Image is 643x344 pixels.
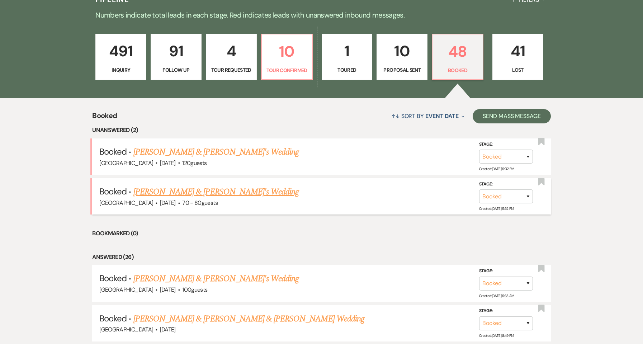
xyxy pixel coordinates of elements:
span: Booked [99,273,127,284]
a: [PERSON_NAME] & [PERSON_NAME]'s Wedding [133,272,299,285]
span: 100 guests [182,286,207,293]
span: [DATE] [160,326,176,333]
p: Inquiry [100,66,142,74]
a: 10Tour Confirmed [261,34,313,80]
span: Booked [99,313,127,324]
p: 41 [497,39,539,63]
p: 91 [155,39,197,63]
span: Booked [99,146,127,157]
a: [PERSON_NAME] & [PERSON_NAME]'s Wedding [133,185,299,198]
a: 10Proposal Sent [377,34,427,80]
p: Numbers indicate total leads in each stage. Red indicates leads with unanswered inbound messages. [63,9,580,21]
span: [DATE] [160,159,176,167]
span: Booked [92,110,117,126]
span: Created: [DATE] 9:02 PM [479,166,514,171]
button: Sort By Event Date [388,107,467,126]
li: Answered (26) [92,253,551,262]
span: [GEOGRAPHIC_DATA] [99,286,153,293]
label: Stage: [479,267,533,275]
span: 70 - 80 guests [182,199,218,207]
p: 4 [211,39,252,63]
a: [PERSON_NAME] & [PERSON_NAME]'s Wedding [133,146,299,159]
p: Follow Up [155,66,197,74]
li: Unanswered (2) [92,126,551,135]
p: Proposal Sent [381,66,423,74]
li: Bookmarked (0) [92,229,551,238]
p: 10 [381,39,423,63]
span: Created: [DATE] 8:49 PM [479,333,514,338]
p: Booked [437,66,478,74]
a: [PERSON_NAME] & [PERSON_NAME] & [PERSON_NAME] Wedding [133,312,364,325]
label: Stage: [479,307,533,315]
a: 91Follow Up [151,34,202,80]
p: Tour Confirmed [266,66,308,74]
p: 48 [437,39,478,63]
label: Stage: [479,140,533,148]
span: ↑↓ [391,112,400,120]
p: 1 [326,39,368,63]
a: 4Tour Requested [206,34,257,80]
span: [GEOGRAPHIC_DATA] [99,326,153,333]
span: [GEOGRAPHIC_DATA] [99,199,153,207]
p: Tour Requested [211,66,252,74]
p: 10 [266,39,308,63]
p: Lost [497,66,539,74]
span: [GEOGRAPHIC_DATA] [99,159,153,167]
a: 1Toured [322,34,373,80]
span: [DATE] [160,199,176,207]
span: 120 guests [182,159,207,167]
a: 48Booked [432,34,483,80]
span: Created: [DATE] 5:52 PM [479,206,514,211]
p: 491 [100,39,142,63]
span: Booked [99,186,127,197]
button: Send Mass Message [473,109,551,123]
span: [DATE] [160,286,176,293]
p: Toured [326,66,368,74]
span: Created: [DATE] 9:33 AM [479,293,514,298]
a: 491Inquiry [95,34,146,80]
a: 41Lost [492,34,543,80]
span: Event Date [425,112,459,120]
label: Stage: [479,180,533,188]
